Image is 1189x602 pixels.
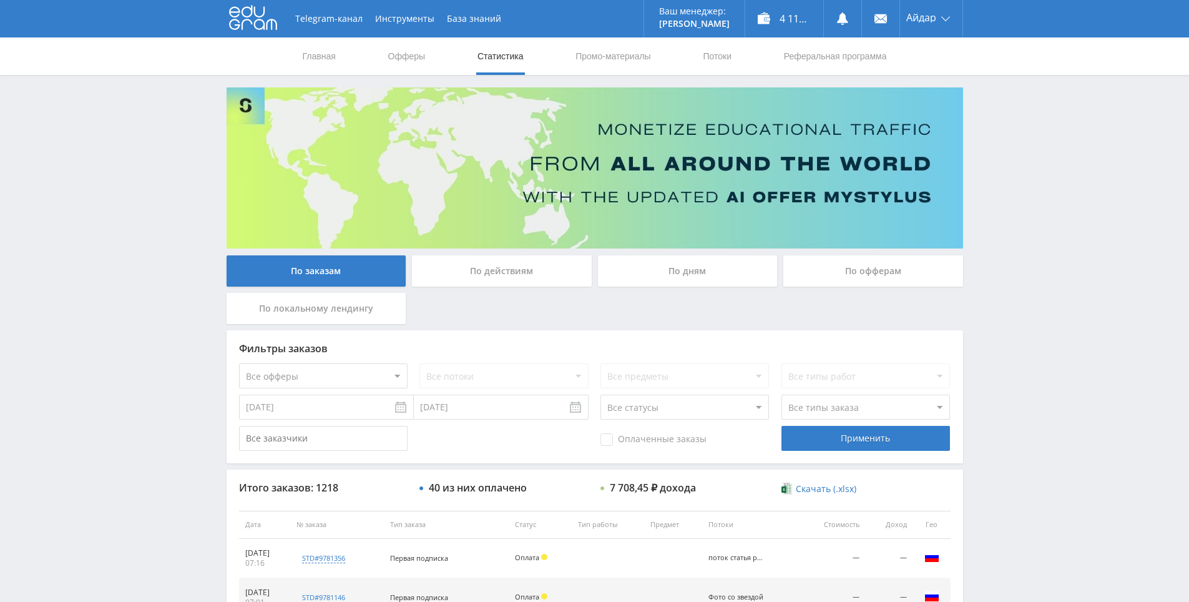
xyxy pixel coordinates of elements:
a: Статистика [476,37,525,75]
img: Banner [227,87,963,249]
div: По дням [598,255,778,287]
th: Тип работы [572,511,644,539]
img: xlsx [781,482,792,495]
div: поток статья рерайт [708,554,765,562]
div: Фото со звездой [708,593,765,601]
span: Оплата [515,553,539,562]
div: [DATE] [245,588,285,598]
td: — [866,539,913,578]
a: Офферы [387,37,427,75]
span: Айдар [906,12,936,22]
p: [PERSON_NAME] [659,19,730,29]
div: По офферам [783,255,963,287]
th: Потоки [702,511,798,539]
div: По локальному лендингу [227,293,406,324]
div: [DATE] [245,548,285,558]
div: 07:16 [245,558,285,568]
th: Гео [913,511,951,539]
th: Стоимость [798,511,866,539]
span: Холд [541,554,547,560]
a: Промо-материалы [574,37,652,75]
div: Применить [781,426,950,451]
div: Итого заказов: 1218 [239,482,408,493]
span: Оплаченные заказы [600,433,707,446]
a: Реферальная программа [783,37,888,75]
th: Дата [239,511,291,539]
span: Оплата [515,592,539,601]
a: Скачать (.xlsx) [781,483,856,495]
th: Предмет [644,511,702,539]
th: № заказа [290,511,384,539]
div: 7 708,45 ₽ дохода [610,482,696,493]
div: Фильтры заказов [239,343,951,354]
a: Главная [301,37,337,75]
div: std#9781356 [302,553,345,563]
span: Первая подписка [390,593,448,602]
th: Доход [866,511,913,539]
span: Холд [541,593,547,600]
span: Скачать (.xlsx) [796,484,856,494]
th: Тип заказа [384,511,509,539]
p: Ваш менеджер: [659,6,730,16]
a: Потоки [702,37,733,75]
input: Все заказчики [239,426,408,451]
td: — [798,539,866,578]
span: Первая подписка [390,553,448,563]
div: 40 из них оплачено [429,482,527,493]
th: Статус [509,511,572,539]
div: По действиям [412,255,592,287]
div: По заказам [227,255,406,287]
img: rus.png [924,550,939,565]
